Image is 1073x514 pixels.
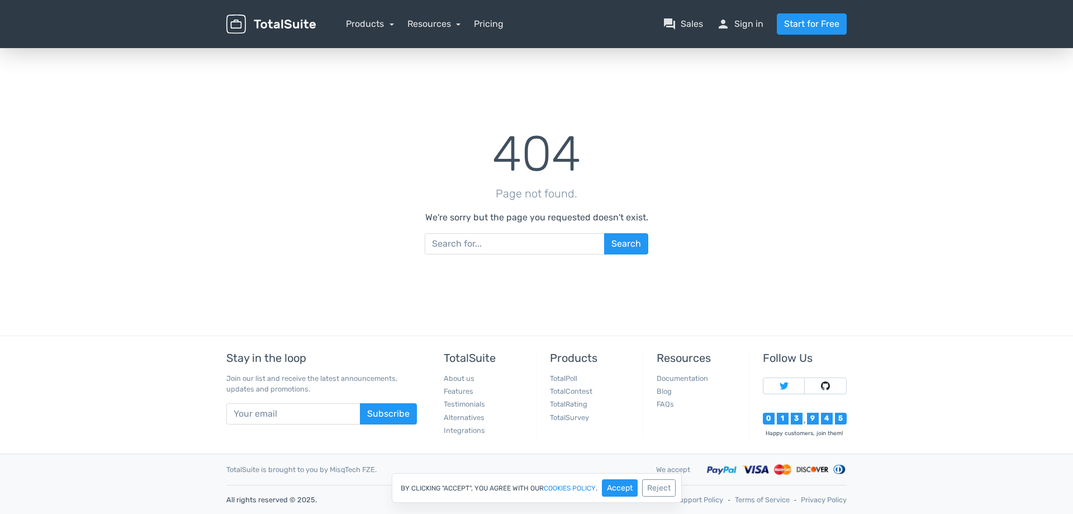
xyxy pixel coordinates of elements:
[657,374,708,383] a: Documentation
[360,403,417,425] button: Subscribe
[444,387,473,395] a: Features
[550,413,589,422] a: TotalSurvey
[226,15,316,34] img: TotalSuite for WordPress
[226,403,360,425] input: Your email
[550,352,634,364] h5: Products
[218,464,648,475] div: TotalSuite is brought to you by MisqTech FZE.
[492,127,581,181] h1: 404
[763,352,847,364] h5: Follow Us
[657,387,672,395] a: Blog
[444,413,485,422] a: Alternatives
[425,233,605,254] input: Search for...
[226,352,417,364] h5: Stay in the loop
[602,479,638,497] button: Accept
[550,387,592,395] a: TotalContest
[444,374,474,383] a: About us
[604,233,648,254] button: Search
[550,400,587,408] a: TotalRating
[496,185,577,202] p: Page not found.
[791,413,803,425] div: 3
[657,352,740,364] h5: Resources
[821,413,833,425] div: 4
[226,373,417,394] p: Join our list and receive the latest announcements, updates and promotions.
[803,417,807,425] div: ,
[407,18,461,29] a: Resources
[444,400,485,408] a: Testimonials
[648,464,699,475] div: We accept
[821,381,830,390] img: Follow TotalSuite on Github
[780,381,789,390] img: Follow TotalSuite on Twitter
[716,17,730,31] span: person
[707,463,847,476] img: Accepted payment methods
[392,473,682,503] div: By clicking "Accept", you agree with our .
[642,479,676,497] button: Reject
[763,413,775,425] div: 0
[663,17,703,31] a: question_answerSales
[777,413,789,425] div: 1
[835,413,847,425] div: 5
[346,18,394,29] a: Products
[550,374,577,383] a: TotalPoll
[425,211,648,224] p: We're sorry but the page you requested doesn't exist.
[657,400,674,408] a: FAQs
[663,17,676,31] span: question_answer
[444,352,528,364] h5: TotalSuite
[716,17,763,31] a: personSign in
[544,485,596,492] a: cookies policy
[763,429,847,437] div: Happy customers, join them!
[474,17,504,31] a: Pricing
[777,13,847,35] a: Start for Free
[444,426,485,435] a: Integrations
[807,413,819,425] div: 9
